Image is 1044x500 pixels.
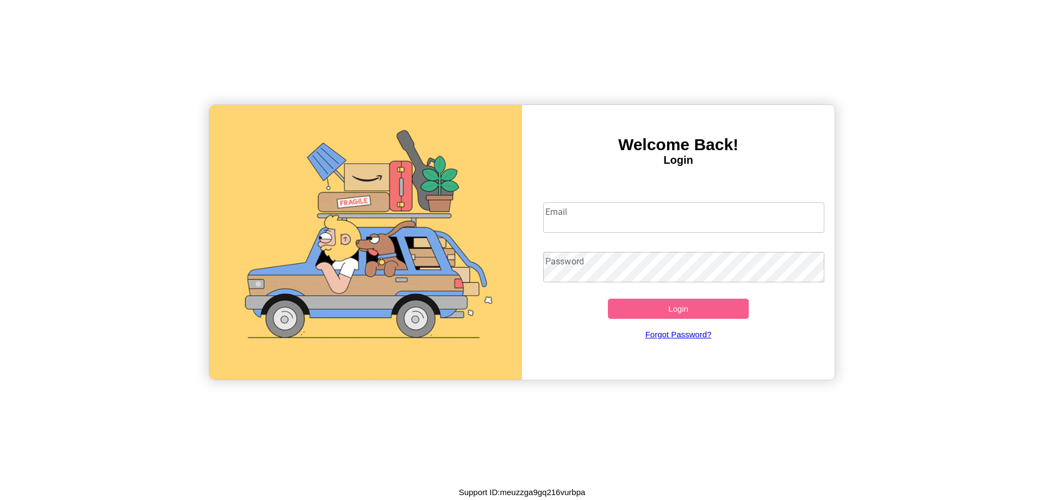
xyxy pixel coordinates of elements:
[608,299,749,319] button: Login
[522,154,835,166] h4: Login
[538,319,819,350] a: Forgot Password?
[459,485,586,499] p: Support ID: meuzzga9gq216vurbpa
[522,135,835,154] h3: Welcome Back!
[209,105,522,380] img: gif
